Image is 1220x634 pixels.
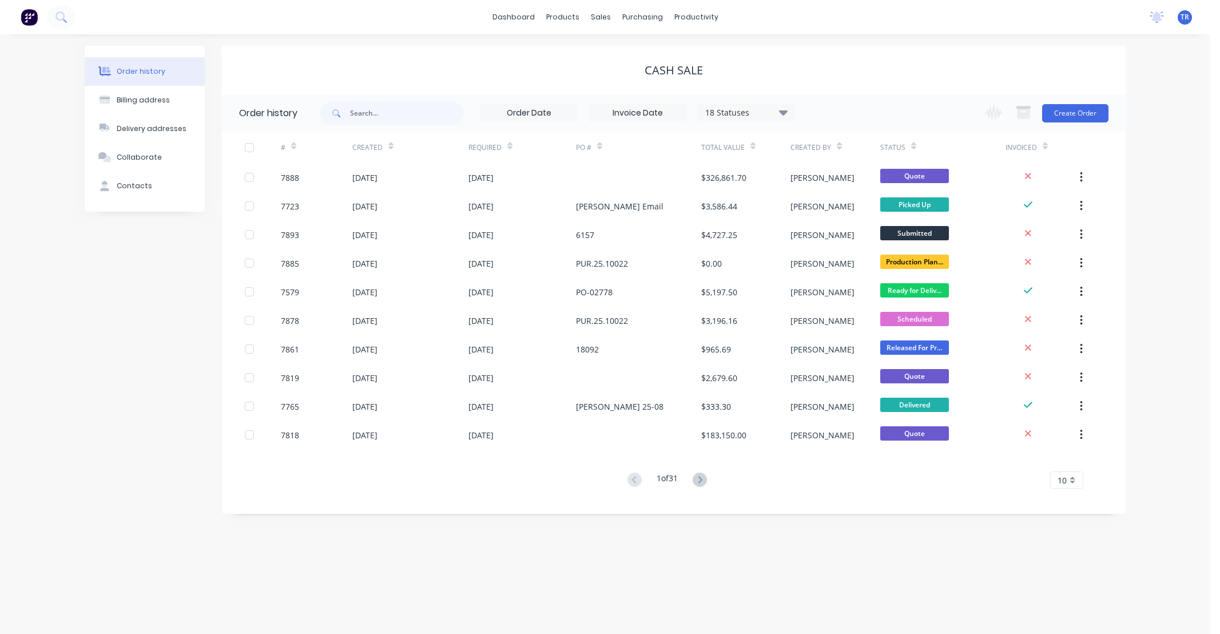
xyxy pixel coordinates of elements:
[468,200,494,212] div: [DATE]
[468,229,494,241] div: [DATE]
[1181,12,1189,22] span: TR
[281,172,299,184] div: 7888
[487,9,541,26] a: dashboard
[701,142,745,153] div: Total Value
[698,106,794,119] div: 18 Statuses
[701,315,737,327] div: $3,196.16
[468,401,494,413] div: [DATE]
[790,343,855,355] div: [PERSON_NAME]
[117,124,186,134] div: Delivery addresses
[85,114,205,143] button: Delivery addresses
[281,200,299,212] div: 7723
[468,429,494,441] div: [DATE]
[669,9,724,26] div: productivity
[701,286,737,298] div: $5,197.50
[701,372,737,384] div: $2,679.60
[880,398,949,412] span: Delivered
[576,200,663,212] div: [PERSON_NAME] Email
[352,200,377,212] div: [DATE]
[880,142,905,153] div: Status
[352,257,377,270] div: [DATE]
[790,200,855,212] div: [PERSON_NAME]
[281,257,299,270] div: 7885
[880,226,949,240] span: Submitted
[701,429,746,441] div: $183,150.00
[790,142,831,153] div: Created By
[117,95,170,105] div: Billing address
[281,132,352,163] div: #
[880,312,949,326] span: Scheduled
[281,142,285,153] div: #
[790,257,855,270] div: [PERSON_NAME]
[281,429,299,441] div: 7818
[352,429,377,441] div: [DATE]
[880,283,949,298] span: Ready for Deliv...
[468,286,494,298] div: [DATE]
[790,315,855,327] div: [PERSON_NAME]
[1006,132,1077,163] div: Invoiced
[585,9,617,26] div: sales
[352,286,377,298] div: [DATE]
[701,200,737,212] div: $3,586.44
[880,169,949,183] span: Quote
[576,257,628,270] div: PUR.25.10022
[1058,474,1067,486] span: 10
[617,9,669,26] div: purchasing
[701,229,737,241] div: $4,727.25
[790,286,855,298] div: [PERSON_NAME]
[645,64,703,77] div: Cash Sale
[880,132,1006,163] div: Status
[352,401,377,413] div: [DATE]
[701,132,790,163] div: Total Value
[281,401,299,413] div: 7765
[541,9,585,26] div: products
[117,181,152,191] div: Contacts
[790,429,855,441] div: [PERSON_NAME]
[590,105,686,122] input: Invoice Date
[468,372,494,384] div: [DATE]
[576,343,599,355] div: 18092
[85,86,205,114] button: Billing address
[701,343,731,355] div: $965.69
[468,315,494,327] div: [DATE]
[701,401,731,413] div: $333.30
[352,372,377,384] div: [DATE]
[281,372,299,384] div: 7819
[880,369,949,383] span: Quote
[21,9,38,26] img: Factory
[468,172,494,184] div: [DATE]
[468,257,494,270] div: [DATE]
[281,315,299,327] div: 7878
[880,197,949,212] span: Picked Up
[352,142,383,153] div: Created
[239,106,297,120] div: Order history
[576,286,613,298] div: PO-02778
[350,102,463,125] input: Search...
[790,172,855,184] div: [PERSON_NAME]
[790,229,855,241] div: [PERSON_NAME]
[481,105,577,122] input: Order Date
[790,132,880,163] div: Created By
[790,401,855,413] div: [PERSON_NAME]
[790,372,855,384] div: [PERSON_NAME]
[352,315,377,327] div: [DATE]
[576,229,594,241] div: 6157
[468,142,502,153] div: Required
[576,401,663,413] div: [PERSON_NAME] 25-08
[281,229,299,241] div: 7893
[117,66,165,77] div: Order history
[701,172,746,184] div: $326,861.70
[117,152,162,163] div: Collaborate
[1006,142,1037,153] div: Invoiced
[880,340,949,355] span: Released For Pr...
[85,57,205,86] button: Order history
[880,426,949,441] span: Quote
[701,257,722,270] div: $0.00
[352,229,377,241] div: [DATE]
[657,472,678,489] div: 1 of 31
[352,132,468,163] div: Created
[281,343,299,355] div: 7861
[85,143,205,172] button: Collaborate
[576,315,628,327] div: PUR.25.10022
[468,132,576,163] div: Required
